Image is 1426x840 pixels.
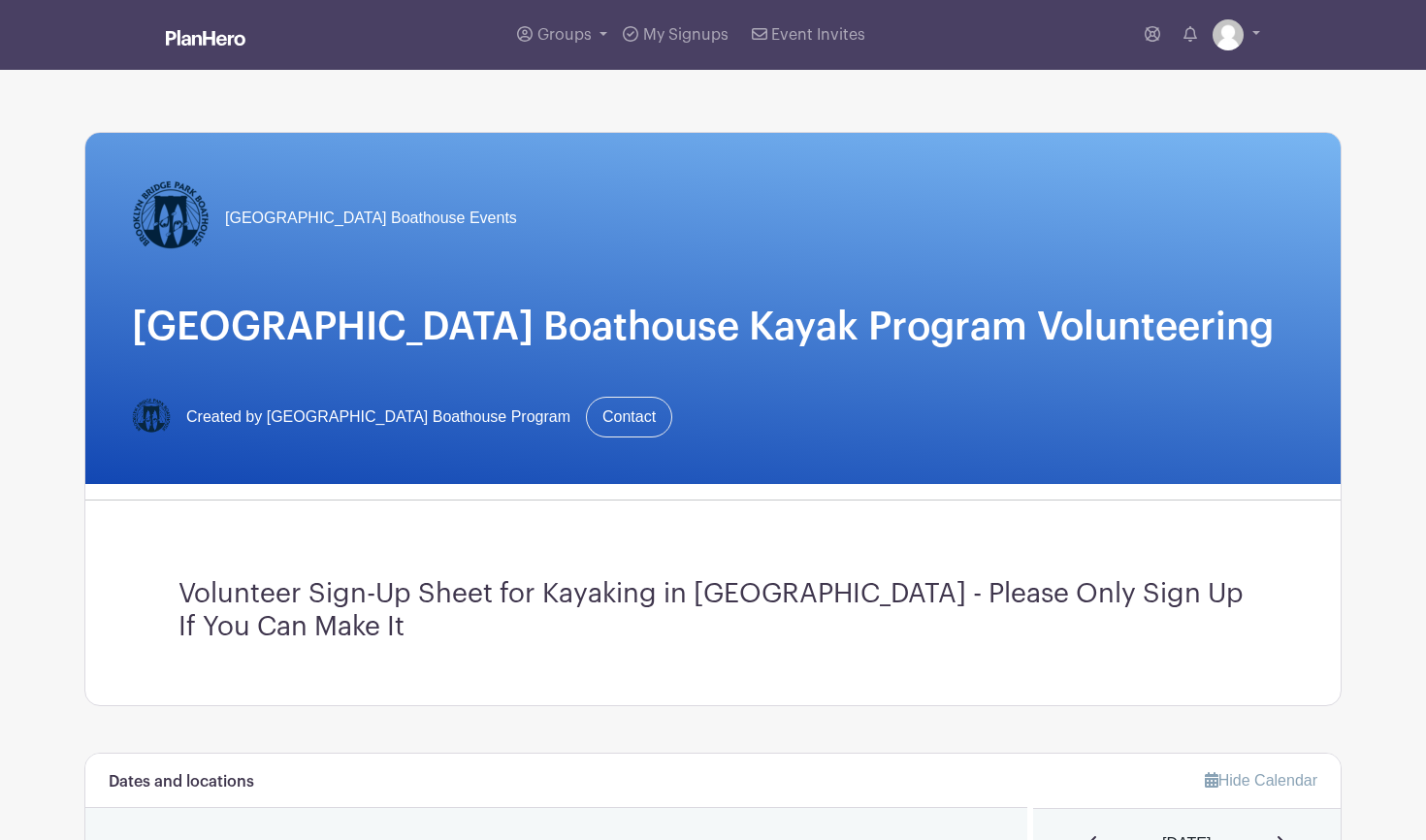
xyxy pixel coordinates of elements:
img: default-ce2991bfa6775e67f084385cd625a349d9dcbb7a52a09fb2fda1e96e2d18dcdb.png [1213,19,1244,50]
span: Event Invites [771,27,865,43]
h3: Volunteer Sign-Up Sheet for Kayaking in [GEOGRAPHIC_DATA] - Please Only Sign Up If You Can Make It [178,578,1248,643]
img: Logo-Title.png [132,179,210,257]
span: My Signups [643,27,729,43]
span: Groups [537,27,592,43]
img: Logo-Title.png [132,398,171,436]
a: Hide Calendar [1205,772,1317,789]
img: logo_white-6c42ec7e38ccf1d336a20a19083b03d10ae64f83f12c07503d8b9e83406b4c7d.svg [166,30,245,46]
span: Created by [GEOGRAPHIC_DATA] Boathouse Program [186,405,570,429]
h6: Dates and locations [109,773,254,792]
h1: [GEOGRAPHIC_DATA] Boathouse Kayak Program Volunteering [132,304,1294,350]
span: [GEOGRAPHIC_DATA] Boathouse Events [225,207,517,230]
a: Contact [586,397,672,437]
